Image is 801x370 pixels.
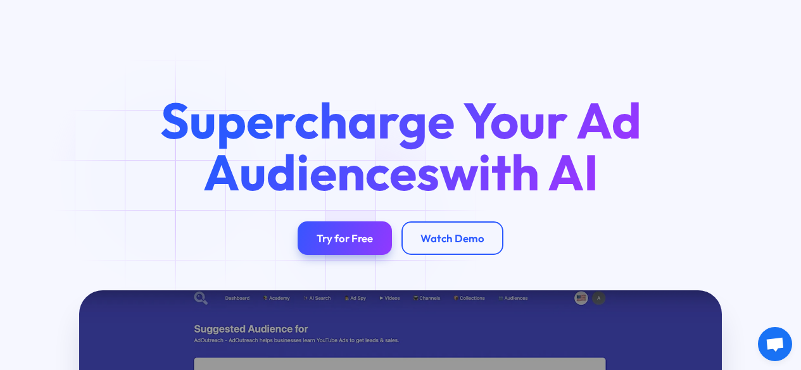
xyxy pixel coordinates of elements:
div: Try for Free [317,231,373,245]
div: Watch Demo [420,231,484,245]
span: with AI [439,140,598,204]
h1: Supercharge Your Ad Audiences [139,95,662,198]
div: Open chat [758,327,792,361]
a: Try for Free [298,221,392,255]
